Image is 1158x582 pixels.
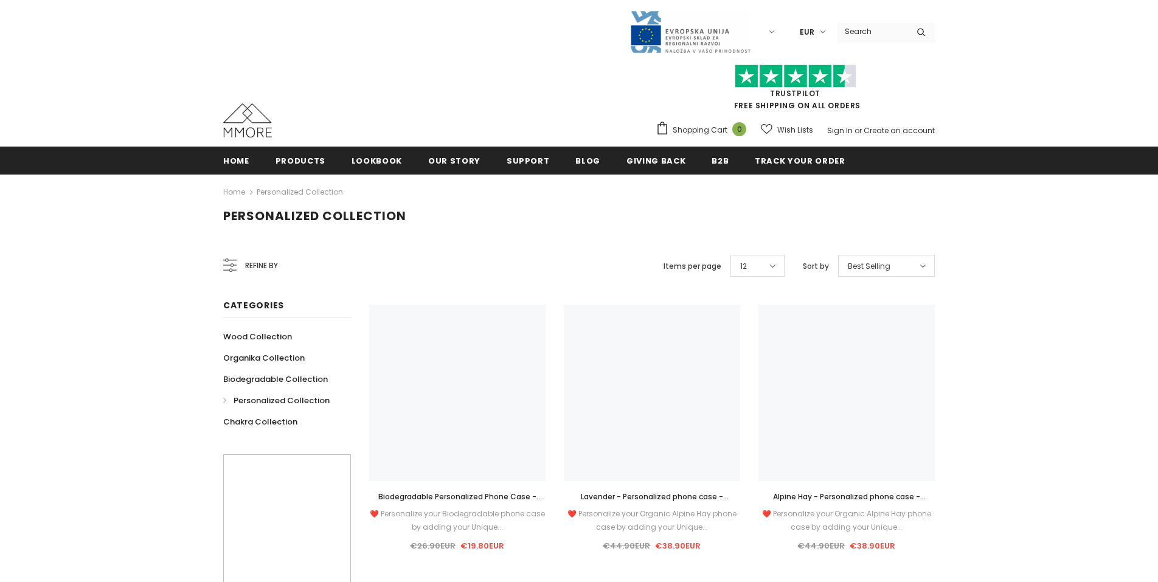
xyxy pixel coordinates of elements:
[378,491,542,515] span: Biodegradable Personalized Phone Case - Black
[223,373,328,385] span: Biodegradable Collection
[855,125,862,136] span: or
[581,491,729,515] span: Lavender - Personalized phone case - Personalized gift
[626,147,685,174] a: Giving back
[629,10,751,54] img: Javni Razpis
[223,147,249,174] a: Home
[575,147,600,174] a: Blog
[777,124,813,136] span: Wish Lists
[758,507,935,534] div: ❤️ Personalize your Organic Alpine Hay phone case by adding your Unique...
[223,299,284,311] span: Categories
[770,88,820,99] a: Trustpilot
[564,507,740,534] div: ❤️ Personalize your Organic Alpine Hay phone case by adding your Unique...
[223,352,305,364] span: Organika Collection
[673,124,727,136] span: Shopping Cart
[755,155,845,167] span: Track your order
[428,155,480,167] span: Our Story
[629,26,751,36] a: Javni Razpis
[352,155,402,167] span: Lookbook
[655,540,701,552] span: €38.90EUR
[626,155,685,167] span: Giving back
[223,155,249,167] span: Home
[575,155,600,167] span: Blog
[369,490,546,504] a: Biodegradable Personalized Phone Case - Black
[758,490,935,504] a: Alpine Hay - Personalized phone case - Personalized gift
[755,147,845,174] a: Track your order
[848,260,890,272] span: Best Selling
[245,259,278,272] span: Refine by
[352,147,402,174] a: Lookbook
[507,147,550,174] a: support
[257,187,343,197] a: Personalized Collection
[223,331,292,342] span: Wood Collection
[223,185,245,199] a: Home
[773,491,926,515] span: Alpine Hay - Personalized phone case - Personalized gift
[410,540,456,552] span: €26.90EUR
[800,26,814,38] span: EUR
[712,155,729,167] span: B2B
[460,540,504,552] span: €19.80EUR
[223,103,272,137] img: MMORE Cases
[797,540,845,552] span: €44.90EUR
[234,395,330,406] span: Personalized Collection
[664,260,721,272] label: Items per page
[276,155,325,167] span: Products
[712,147,729,174] a: B2B
[223,326,292,347] a: Wood Collection
[827,125,853,136] a: Sign In
[740,260,747,272] span: 12
[656,70,935,111] span: FREE SHIPPING ON ALL ORDERS
[223,207,406,224] span: Personalized Collection
[837,23,907,40] input: Search Site
[223,347,305,369] a: Organika Collection
[223,390,330,411] a: Personalized Collection
[564,490,740,504] a: Lavender - Personalized phone case - Personalized gift
[507,155,550,167] span: support
[223,416,297,428] span: Chakra Collection
[656,121,752,139] a: Shopping Cart 0
[735,64,856,88] img: Trust Pilot Stars
[603,540,650,552] span: €44.90EUR
[223,369,328,390] a: Biodegradable Collection
[223,411,297,432] a: Chakra Collection
[850,540,895,552] span: €38.90EUR
[369,507,546,534] div: ❤️ Personalize your Biodegradable phone case by adding your Unique...
[732,122,746,136] span: 0
[803,260,829,272] label: Sort by
[864,125,935,136] a: Create an account
[276,147,325,174] a: Products
[761,119,813,140] a: Wish Lists
[428,147,480,174] a: Our Story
